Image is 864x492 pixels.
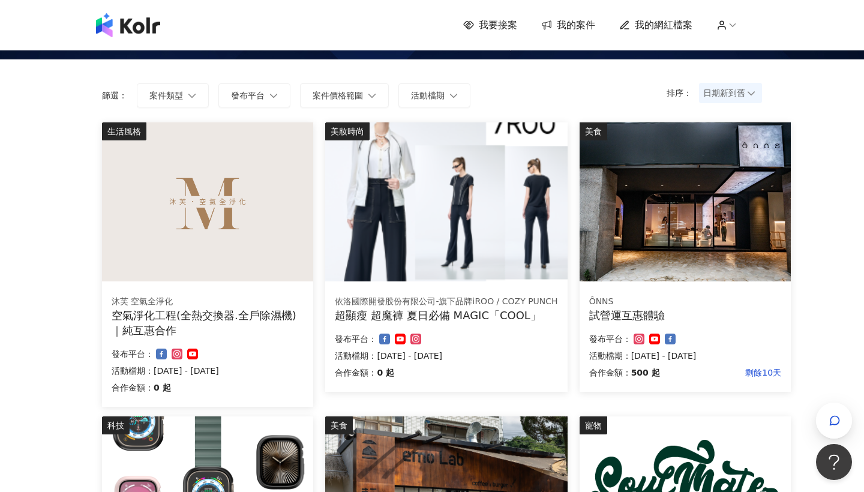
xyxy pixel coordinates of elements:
[102,91,127,100] p: 篩選：
[112,380,154,395] p: 合作金額：
[580,122,607,140] div: 美食
[96,13,160,37] img: logo
[660,365,781,380] p: 剩餘10天
[149,91,183,100] span: 案件類型
[325,122,370,140] div: 美妝時尚
[112,308,304,338] div: 空氣淨化工程(全熱交換器.全戶除濕機)｜純互惠合作
[102,122,146,140] div: 生活風格
[112,347,154,361] p: 發布平台：
[479,19,517,32] span: 我要接案
[154,380,171,395] p: 0 起
[589,308,781,323] div: 試營運互惠體驗
[589,296,781,308] div: ÔNNS
[313,91,363,100] span: 案件價格範圍
[112,296,304,308] div: 沐芙 空氣全淨化
[137,83,209,107] button: 案件類型
[635,19,692,32] span: 我的網紅檔案
[589,365,631,380] p: 合作金額：
[335,332,377,346] p: 發布平台：
[325,416,353,434] div: 美食
[102,122,313,281] img: 空氣淨化工程
[580,122,791,281] img: 試營運互惠體驗
[231,91,265,100] span: 發布平台
[102,416,130,434] div: 科技
[335,349,557,363] p: 活動檔期：[DATE] - [DATE]
[411,91,445,100] span: 活動檔期
[112,364,304,378] p: 活動檔期：[DATE] - [DATE]
[589,349,781,363] p: 活動檔期：[DATE] - [DATE]
[631,365,660,380] p: 500 起
[667,88,699,98] p: 排序：
[398,83,470,107] button: 活動檔期
[816,444,852,480] iframe: Help Scout Beacon - Open
[580,416,607,434] div: 寵物
[557,19,595,32] span: 我的案件
[325,122,567,281] img: ONE TONE彩虹衣
[300,83,389,107] button: 案件價格範圍
[619,19,692,32] a: 我的網紅檔案
[218,83,290,107] button: 發布平台
[589,332,631,346] p: 發布平台：
[377,365,394,380] p: 0 起
[463,19,517,32] a: 我要接案
[541,19,595,32] a: 我的案件
[335,308,557,323] div: 超顯瘦 超魔褲 夏日必備 MAGIC「COOL」
[335,365,377,380] p: 合作金額：
[703,84,758,102] span: 日期新到舊
[335,296,557,308] div: 依洛國際開發股份有限公司-旗下品牌iROO / COZY PUNCH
